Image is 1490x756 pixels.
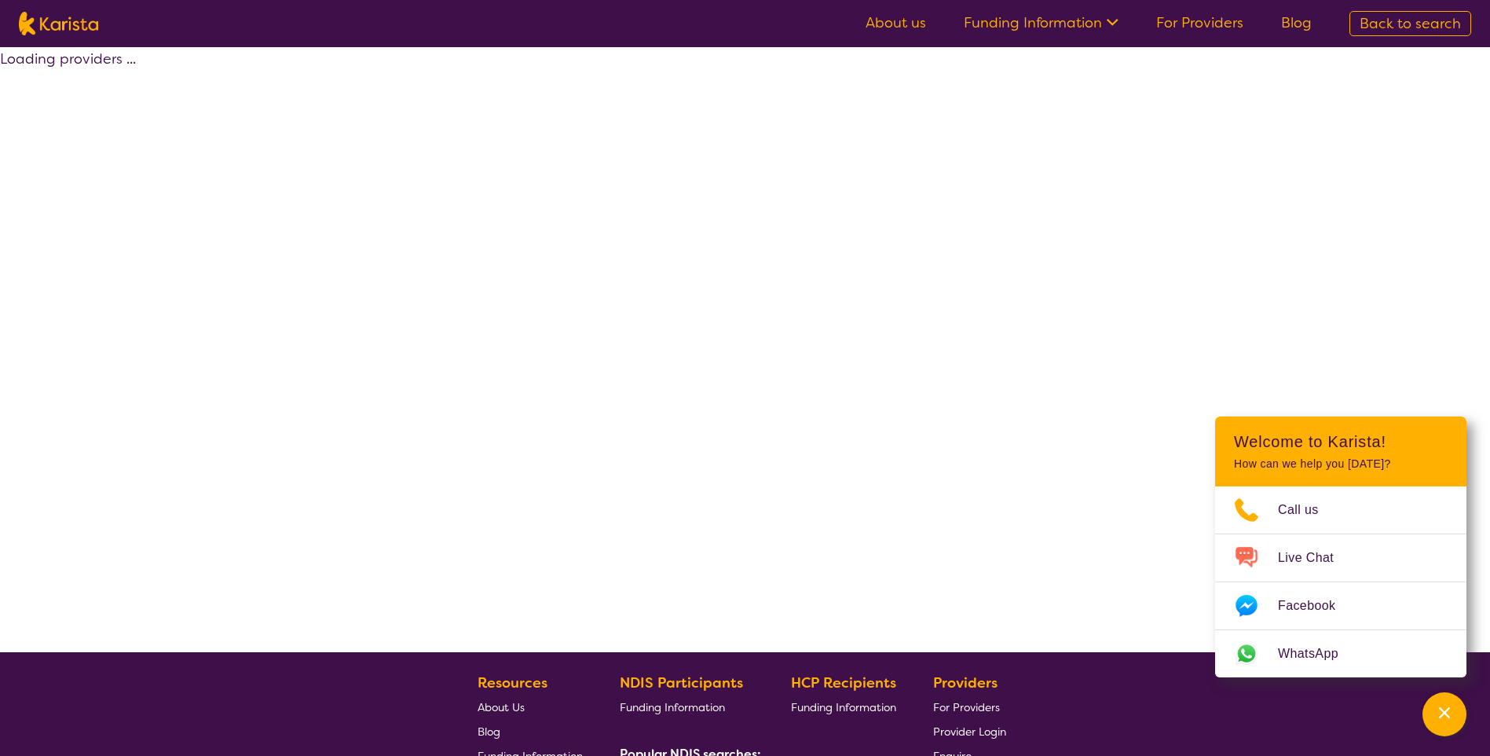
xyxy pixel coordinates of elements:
[1156,13,1243,32] a: For Providers
[791,673,896,692] b: HCP Recipients
[620,673,743,692] b: NDIS Participants
[1234,457,1448,471] p: How can we help you [DATE]?
[478,700,525,714] span: About Us
[478,725,500,739] span: Blog
[1349,11,1471,36] a: Back to search
[933,695,1006,719] a: For Providers
[19,12,98,35] img: Karista logo
[791,695,896,719] a: Funding Information
[1215,630,1466,677] a: Web link opens in a new tab.
[1215,486,1466,677] ul: Choose channel
[1278,546,1353,570] span: Live Chat
[1215,417,1466,677] div: Channel Menu
[1278,642,1357,666] span: WhatsApp
[1422,692,1466,736] button: Channel Menu
[1360,14,1461,33] span: Back to search
[478,673,547,692] b: Resources
[1278,594,1354,618] span: Facebook
[1234,432,1448,451] h2: Welcome to Karista!
[478,719,583,743] a: Blog
[866,13,926,32] a: About us
[478,695,583,719] a: About Us
[620,700,725,714] span: Funding Information
[964,13,1118,32] a: Funding Information
[933,673,998,692] b: Providers
[933,719,1006,743] a: Provider Login
[933,700,1000,714] span: For Providers
[620,695,755,719] a: Funding Information
[933,725,1006,739] span: Provider Login
[1278,498,1338,522] span: Call us
[791,700,896,714] span: Funding Information
[1281,13,1312,32] a: Blog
